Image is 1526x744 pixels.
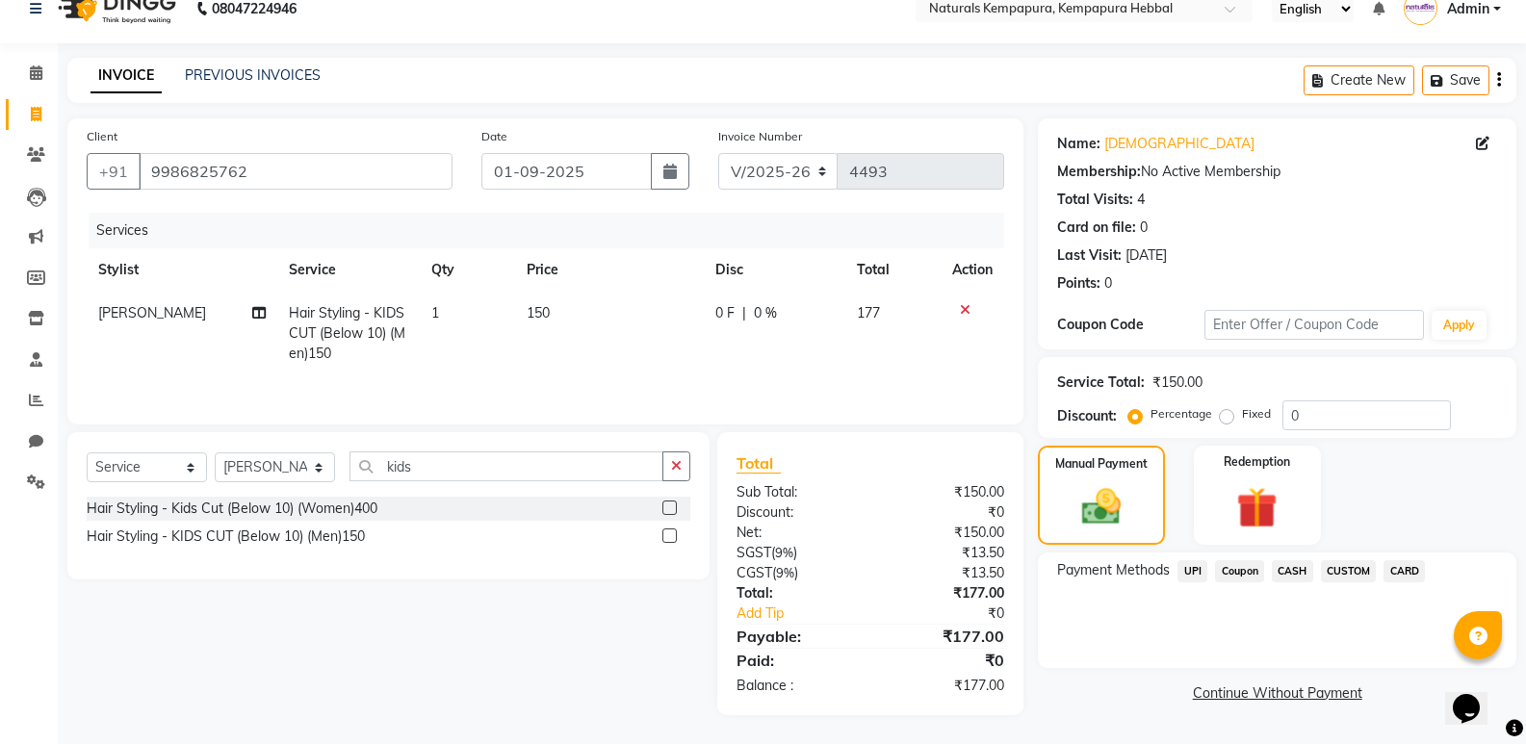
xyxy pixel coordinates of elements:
span: Coupon [1215,560,1264,582]
a: [DEMOGRAPHIC_DATA] [1104,134,1254,154]
span: 9% [776,565,794,580]
img: _cash.svg [1070,484,1133,529]
div: Balance : [722,676,870,696]
div: ( ) [722,563,870,583]
div: Payable: [722,625,870,648]
div: 4 [1137,190,1145,210]
span: Payment Methods [1057,560,1170,580]
span: [PERSON_NAME] [98,304,206,321]
div: Paid: [722,649,870,672]
div: ( ) [722,543,870,563]
span: CARD [1384,560,1425,582]
button: Apply [1432,311,1487,340]
span: CUSTOM [1321,560,1377,582]
button: +91 [87,153,141,190]
div: ₹0 [895,603,1019,624]
button: Create New [1304,65,1414,95]
div: Hair Styling - Kids Cut (Below 10) (Women)400 [87,499,377,519]
label: Fixed [1242,405,1271,423]
div: Services [89,213,1019,248]
th: Price [515,248,704,292]
div: Discount: [722,502,870,523]
label: Invoice Number [718,128,802,145]
div: ₹13.50 [870,563,1019,583]
span: Hair Styling - KIDS CUT (Below 10) (Men)150 [289,304,405,362]
span: 9% [775,545,793,560]
div: ₹150.00 [870,482,1019,502]
div: Hair Styling - KIDS CUT (Below 10) (Men)150 [87,526,365,547]
div: ₹177.00 [870,676,1019,696]
label: Percentage [1151,405,1212,423]
div: ₹150.00 [870,523,1019,543]
div: Card on file: [1057,218,1136,238]
div: Last Visit: [1057,245,1122,266]
button: Save [1422,65,1489,95]
div: Discount: [1057,406,1117,426]
th: Total [845,248,941,292]
label: Client [87,128,117,145]
div: Membership: [1057,162,1141,182]
div: 0 [1104,273,1112,294]
span: Total [737,453,781,474]
div: No Active Membership [1057,162,1497,182]
input: Search by Name/Mobile/Email/Code [139,153,453,190]
span: 177 [857,304,880,321]
div: Total: [722,583,870,603]
span: 0 % [754,303,777,323]
div: Service Total: [1057,372,1145,393]
th: Stylist [87,248,277,292]
div: ₹13.50 [870,543,1019,563]
th: Qty [420,248,515,292]
label: Manual Payment [1055,455,1148,473]
label: Date [481,128,507,145]
div: ₹177.00 [870,583,1019,603]
span: 0 F [715,303,735,323]
img: _gift.svg [1224,482,1290,533]
span: 150 [527,304,550,321]
span: CGST [737,564,772,581]
div: Points: [1057,273,1100,294]
div: Net: [722,523,870,543]
div: Coupon Code [1057,315,1203,335]
input: Enter Offer / Coupon Code [1204,310,1424,340]
input: Search or Scan [349,451,663,481]
div: ₹150.00 [1152,372,1203,393]
div: Total Visits: [1057,190,1133,210]
th: Action [941,248,1004,292]
div: [DATE] [1125,245,1167,266]
div: Sub Total: [722,482,870,502]
div: ₹0 [870,649,1019,672]
div: ₹0 [870,502,1019,523]
th: Disc [704,248,846,292]
span: 1 [431,304,439,321]
span: CASH [1272,560,1313,582]
div: ₹177.00 [870,625,1019,648]
span: SGST [737,544,771,561]
a: INVOICE [91,59,162,93]
a: PREVIOUS INVOICES [185,66,321,84]
a: Continue Without Payment [1042,683,1513,704]
div: 0 [1140,218,1148,238]
label: Redemption [1224,453,1290,471]
div: Name: [1057,134,1100,154]
th: Service [277,248,420,292]
iframe: chat widget [1445,667,1507,725]
span: UPI [1177,560,1207,582]
a: Add Tip [722,603,895,624]
span: | [742,303,746,323]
